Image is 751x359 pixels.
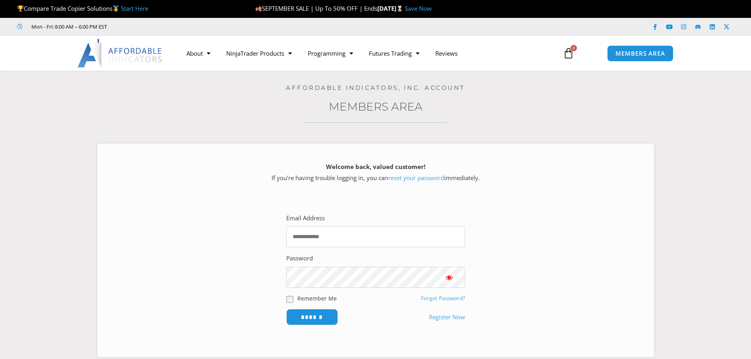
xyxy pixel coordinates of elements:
strong: Welcome back, valued customer! [326,163,425,171]
span: Mon - Fri: 8:00 AM – 6:00 PM EST [29,22,107,31]
strong: [DATE] [377,4,405,12]
img: LogoAI | Affordable Indicators – NinjaTrader [78,39,163,68]
a: Register Now [429,312,465,323]
a: About [179,44,218,62]
img: 🏆 [17,6,23,12]
a: Futures Trading [361,44,427,62]
span: MEMBERS AREA [615,50,665,56]
a: Start Here [121,4,148,12]
a: MEMBERS AREA [607,45,673,62]
span: Compare Trade Copier Solutions [17,4,148,12]
p: If you’re having trouble logging in, you can immediately. [111,161,640,184]
span: 0 [571,45,577,51]
img: ⌛ [397,6,403,12]
img: 🍂 [256,6,262,12]
a: 0 [551,42,586,65]
a: Members Area [329,100,423,113]
a: Reviews [427,44,466,62]
label: Password [286,253,313,264]
a: NinjaTrader Products [218,44,300,62]
img: 🥇 [113,6,119,12]
iframe: Customer reviews powered by Trustpilot [118,23,237,31]
label: Remember Me [297,294,337,303]
a: Affordable Indicators, Inc. Account [286,84,465,91]
span: SEPTEMBER SALE | Up To 50% OFF | Ends [255,4,377,12]
a: Forgot Password? [421,295,465,302]
nav: Menu [179,44,554,62]
button: Show password [433,267,465,288]
label: Email Address [286,213,325,224]
a: Save Now [405,4,432,12]
a: reset your password [388,174,444,182]
a: Programming [300,44,361,62]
